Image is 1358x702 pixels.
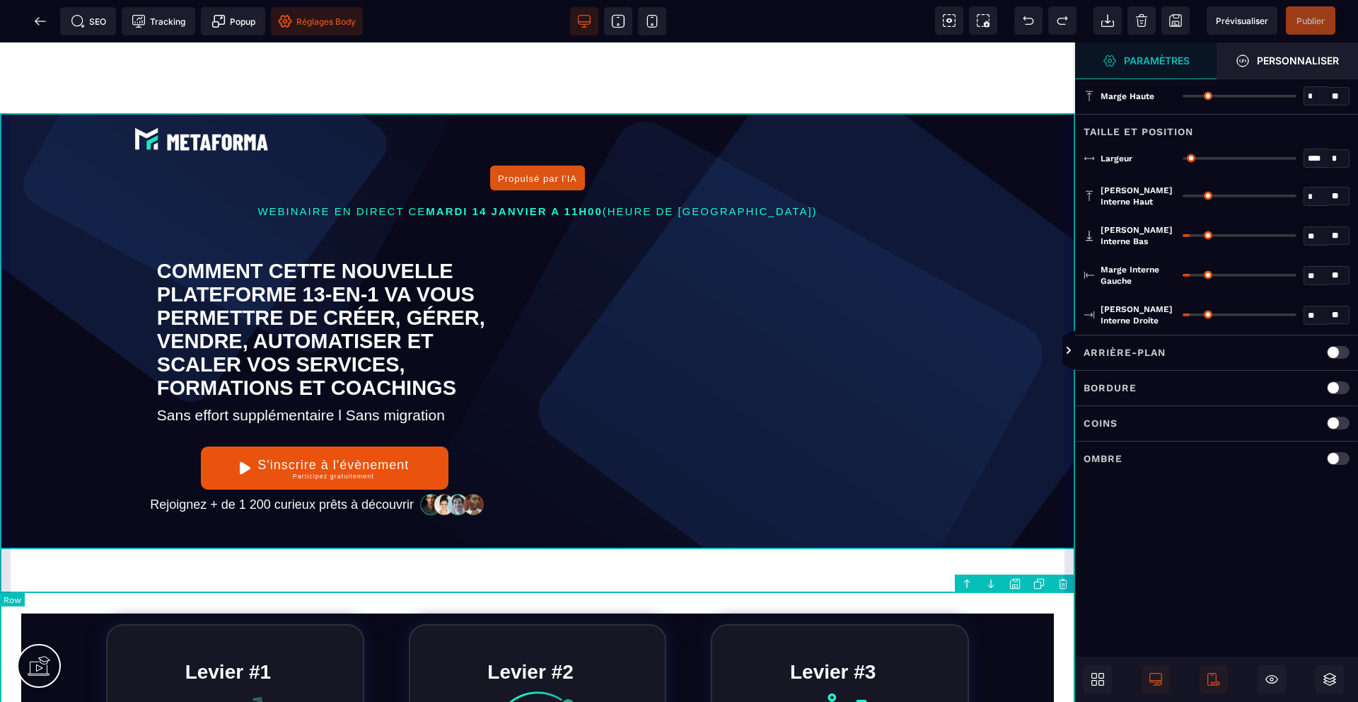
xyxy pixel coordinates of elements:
[1075,330,1089,372] span: Afficher les vues
[201,404,448,447] button: S'inscrire à l'évènementParticipez gratuitement
[1084,450,1122,467] p: Ombre
[1101,264,1176,287] span: Marge interne gauche
[969,6,997,35] span: Capture d'écran
[1014,6,1043,35] span: Défaire
[426,163,602,175] span: MARDI 14 JANVIER A 11H00
[157,361,492,385] text: Sans effort supplémentaire l Sans migration
[1258,665,1286,694] span: Masquer le bloc
[182,615,274,645] text: Levier #1
[638,7,666,35] span: Voir mobile
[1217,42,1358,79] span: Ouvrir le gestionnaire de styles
[21,539,1054,571] text: Ce que vous allez découvrir en direct:
[278,14,356,28] span: Réglages Body
[1127,6,1156,35] span: Nettoyage
[1296,16,1325,26] span: Publier
[1084,415,1118,432] p: Coins
[935,6,963,35] span: Voir les composants
[60,7,116,35] span: Métadata SEO
[1316,665,1344,694] span: Ouvrir les calques
[1101,91,1154,102] span: Marge haute
[271,7,363,35] span: Favicon
[122,7,195,35] span: Code de suivi
[1093,6,1122,35] span: Importer
[1207,6,1277,35] span: Aperçu
[26,7,54,35] span: Retour
[211,14,255,28] span: Popup
[1075,42,1217,79] span: Ouvrir le gestionnaire de styles
[1161,6,1190,35] span: Enregistrer
[1101,185,1176,207] span: [PERSON_NAME] interne haut
[490,123,585,148] button: Propulsé par l'IA
[157,214,492,361] text: COMMENT CETTE NOUVELLE PLATEFORME 13-EN-1 VA VOUS PERMETTRE DE CRÉER, GÉRER, VENDRE, AUTOMATISER ...
[1075,114,1358,140] div: Taille et position
[1142,665,1170,694] span: Afficher le desktop
[484,615,576,645] text: Levier #2
[1084,344,1166,361] p: Arrière-plan
[146,451,417,473] text: Rejoignez + de 1 200 curieux prêts à découvrir
[131,81,272,113] img: e6894688e7183536f91f6cf1769eef69_LOGO_BLANC.png
[201,7,265,35] span: Créer une alerte modale
[1084,665,1112,694] span: Ouvrir les blocs
[132,14,185,28] span: Tracking
[570,7,598,35] span: Voir bureau
[787,615,879,645] text: Levier #3
[1286,6,1335,35] span: Enregistrer le contenu
[1124,55,1190,66] strong: Paramètres
[106,159,969,179] p: WEBINAIRE EN DIRECT CE (HEURE DE [GEOGRAPHIC_DATA])
[417,451,488,473] img: 32586e8465b4242308ef789b458fc82f_community-people.png
[1084,379,1137,396] p: Bordure
[1200,665,1228,694] span: Afficher le mobile
[1216,16,1268,26] span: Prévisualiser
[604,7,632,35] span: Voir tablette
[1048,6,1076,35] span: Rétablir
[1257,55,1339,66] strong: Personnaliser
[1101,304,1176,326] span: [PERSON_NAME] interne droite
[71,14,106,28] span: SEO
[1101,224,1176,247] span: [PERSON_NAME] interne bas
[1101,153,1132,164] span: Largeur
